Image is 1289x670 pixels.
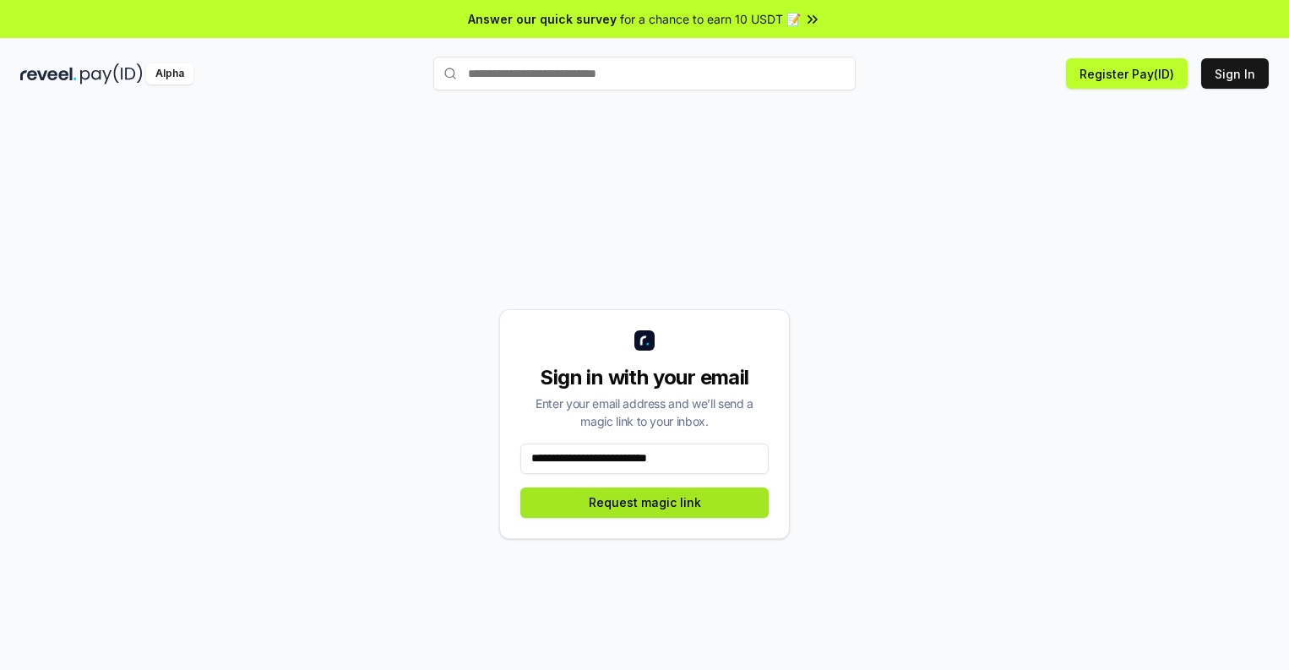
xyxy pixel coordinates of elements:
button: Register Pay(ID) [1066,58,1188,89]
div: Sign in with your email [520,364,769,391]
span: Answer our quick survey [468,10,617,28]
button: Request magic link [520,488,769,518]
div: Enter your email address and we’ll send a magic link to your inbox. [520,395,769,430]
span: for a chance to earn 10 USDT 📝 [620,10,801,28]
div: Alpha [146,63,193,84]
img: logo_small [634,330,655,351]
button: Sign In [1201,58,1269,89]
img: pay_id [80,63,143,84]
img: reveel_dark [20,63,77,84]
